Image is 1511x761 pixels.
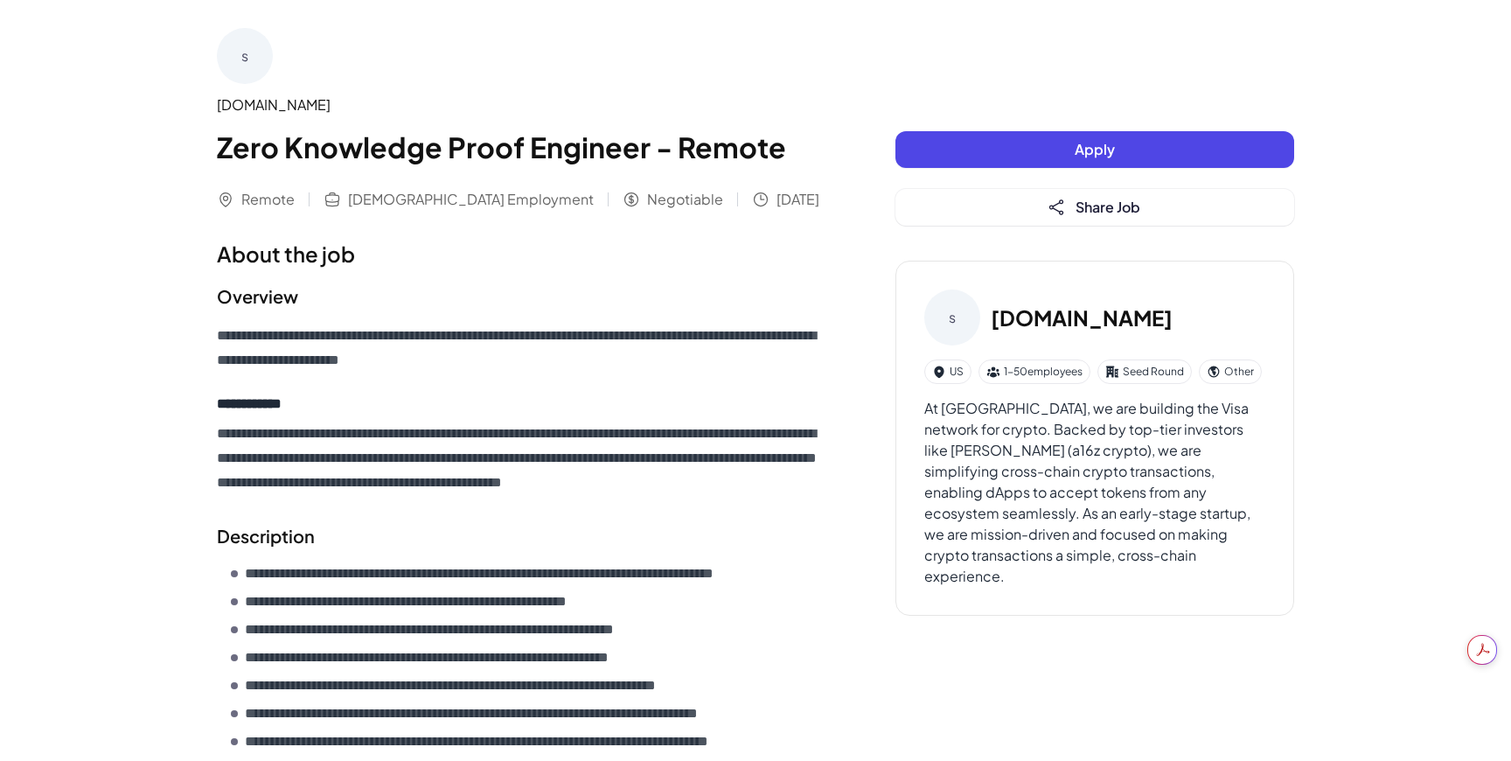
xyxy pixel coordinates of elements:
[895,131,1294,168] button: Apply
[1097,360,1192,384] div: Seed Round
[217,28,273,84] div: s
[217,283,825,310] h2: Overview
[1075,140,1115,158] span: Apply
[924,398,1265,587] div: At [GEOGRAPHIC_DATA], we are building the Visa network for crypto. Backed by top-tier investors l...
[217,523,825,549] h2: Description
[1199,360,1262,384] div: Other
[647,189,723,210] span: Negotiable
[348,189,594,210] span: [DEMOGRAPHIC_DATA] Employment
[978,360,1090,384] div: 1-50 employees
[895,189,1294,226] button: Share Job
[1076,198,1140,216] span: Share Job
[924,290,980,346] div: s
[217,126,825,168] h1: Zero Knowledge Proof Engineer - Remote
[991,302,1173,333] h3: [DOMAIN_NAME]
[217,94,825,115] div: [DOMAIN_NAME]
[241,189,295,210] span: Remote
[776,189,819,210] span: [DATE]
[217,238,825,269] h1: About the job
[924,360,971,384] div: US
